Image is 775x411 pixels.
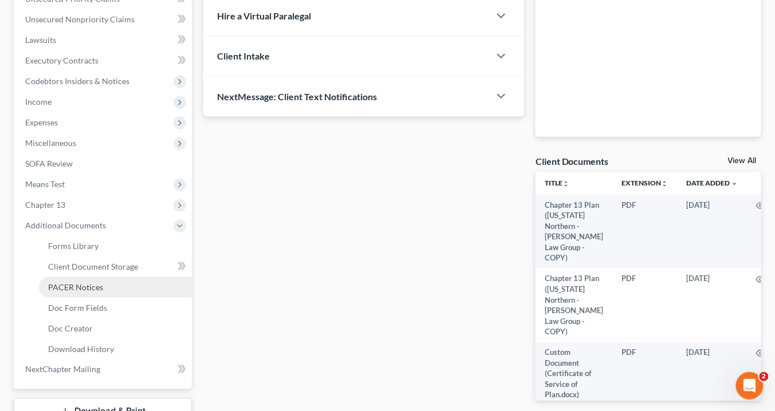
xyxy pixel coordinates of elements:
span: NextChapter Mailing [25,365,100,374]
a: Lawsuits [16,30,192,50]
a: Doc Creator [39,318,192,339]
span: Additional Documents [25,220,106,230]
div: Client Documents [536,155,609,167]
span: Doc Form Fields [48,303,107,313]
a: Download History [39,339,192,359]
span: Download History [48,344,114,354]
i: unfold_more [661,180,668,187]
i: expand_more [731,180,738,187]
td: [DATE] [677,195,747,268]
span: SOFA Review [25,159,73,168]
span: 2 [760,372,769,381]
a: Client Document Storage [39,256,192,277]
span: Chapter 13 [25,200,65,210]
span: Codebtors Insiders & Notices [25,76,129,86]
a: Extensionunfold_more [621,179,668,187]
span: Lawsuits [25,35,56,45]
span: Means Test [25,179,65,189]
span: Hire a Virtual Paralegal [217,10,311,21]
a: Doc Form Fields [39,298,192,318]
span: Expenses [25,117,58,127]
a: PACER Notices [39,277,192,298]
td: PDF [612,195,677,268]
a: View All [728,157,757,165]
span: NextMessage: Client Text Notifications [217,91,377,102]
td: [DATE] [677,342,747,405]
a: Date Added expand_more [686,179,738,187]
td: Chapter 13 Plan ([US_STATE] Northern - [PERSON_NAME] Law Group - COPY) [536,268,612,342]
a: Titleunfold_more [545,179,569,187]
a: Unsecured Nonpriority Claims [16,9,192,30]
iframe: Intercom live chat [736,372,764,400]
span: Executory Contracts [25,56,99,65]
span: PACER Notices [48,282,103,292]
a: Forms Library [39,236,192,256]
span: Doc Creator [48,323,93,333]
td: Custom Document (Certificate of Service of Plan.docx) [536,342,612,405]
span: Client Intake [217,50,270,61]
i: unfold_more [562,180,569,187]
span: Forms Library [48,241,99,251]
span: Income [25,97,52,106]
td: Chapter 13 Plan ([US_STATE] Northern - [PERSON_NAME] Law Group - COPY) [536,195,612,268]
td: PDF [612,342,677,405]
a: NextChapter Mailing [16,359,192,380]
a: SOFA Review [16,153,192,174]
span: Unsecured Nonpriority Claims [25,14,135,24]
span: Client Document Storage [48,262,138,271]
a: Executory Contracts [16,50,192,71]
td: [DATE] [677,268,747,342]
span: Miscellaneous [25,138,76,148]
td: PDF [612,268,677,342]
